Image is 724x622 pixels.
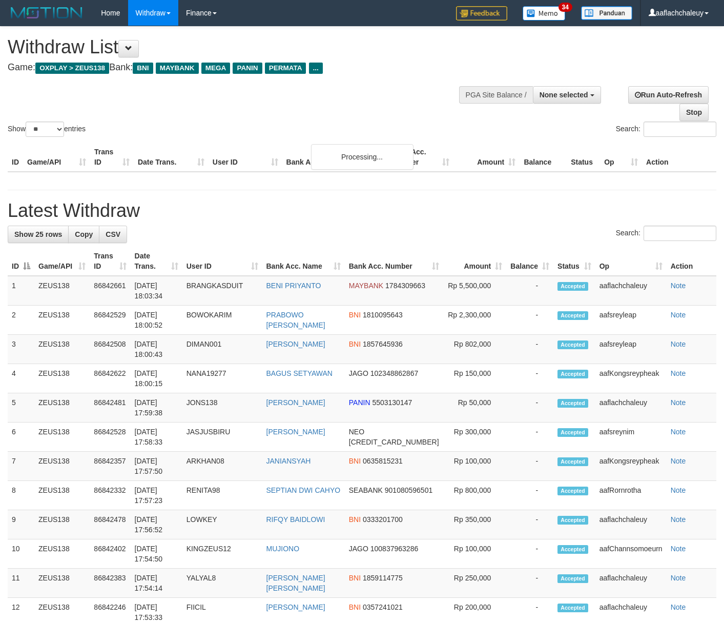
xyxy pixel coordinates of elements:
[595,335,667,364] td: aafsreyleap
[557,340,588,349] span: Accepted
[134,143,209,172] th: Date Trans.
[616,226,716,241] label: Search:
[131,364,182,393] td: [DATE] 18:00:15
[182,306,262,335] td: BOWOKARIM
[345,247,443,276] th: Bank Acc. Number: activate to sort column ascending
[349,603,361,611] span: BNI
[131,569,182,598] td: [DATE] 17:54:14
[182,364,262,393] td: NANA19277
[90,569,130,598] td: 86842383
[182,481,262,510] td: RENITA98
[506,364,553,393] td: -
[8,143,23,172] th: ID
[443,452,507,481] td: Rp 100,000
[309,63,323,74] span: ...
[671,369,686,377] a: Note
[506,423,553,452] td: -
[671,603,686,611] a: Note
[34,539,90,569] td: ZEUS138
[363,457,403,465] span: Copy 0635815231 to clipboard
[595,276,667,306] td: aaflachchaleuy
[182,335,262,364] td: DIMAN001
[266,398,325,407] a: [PERSON_NAME]
[182,247,262,276] th: User ID: activate to sort column ascending
[453,143,520,172] th: Amount
[8,569,34,598] td: 11
[642,143,716,172] th: Action
[349,486,383,494] span: SEABANK
[671,515,686,524] a: Note
[671,311,686,319] a: Note
[671,398,686,407] a: Note
[600,143,642,172] th: Op
[595,393,667,423] td: aaflachchaleuy
[266,515,325,524] a: RIFQY BAIDLOWI
[506,247,553,276] th: Balance: activate to sort column ascending
[363,603,403,611] span: Copy 0357241021 to clipboard
[443,364,507,393] td: Rp 150,000
[349,457,361,465] span: BNI
[349,515,361,524] span: BNI
[133,63,153,74] span: BNI
[557,516,588,525] span: Accepted
[443,510,507,539] td: Rp 350,000
[14,230,62,238] span: Show 25 rows
[34,423,90,452] td: ZEUS138
[131,306,182,335] td: [DATE] 18:00:52
[90,335,130,364] td: 86842508
[456,6,507,21] img: Feedback.jpg
[75,230,93,238] span: Copy
[595,510,667,539] td: aaflachchaleuy
[182,393,262,423] td: JONS138
[671,282,686,290] a: Note
[266,545,300,553] a: MUJIONO
[628,86,709,104] a: Run Auto-Refresh
[506,393,553,423] td: -
[266,428,325,436] a: [PERSON_NAME]
[372,398,412,407] span: Copy 5503130147 to clipboard
[26,122,64,137] select: Showentries
[90,143,134,172] th: Trans ID
[311,144,413,170] div: Processing...
[349,282,383,290] span: MAYBANK
[266,457,311,465] a: JANIANSYAH
[506,276,553,306] td: -
[8,364,34,393] td: 4
[557,399,588,408] span: Accepted
[201,63,231,74] span: MEGA
[8,247,34,276] th: ID: activate to sort column descending
[106,230,120,238] span: CSV
[671,428,686,436] a: Note
[90,423,130,452] td: 86842528
[363,515,403,524] span: Copy 0333201700 to clipboard
[8,63,472,73] h4: Game: Bank:
[131,539,182,569] td: [DATE] 17:54:50
[443,423,507,452] td: Rp 300,000
[616,122,716,137] label: Search:
[387,143,453,172] th: Bank Acc. Number
[349,545,368,553] span: JAGO
[595,452,667,481] td: aafKongsreypheak
[34,510,90,539] td: ZEUS138
[363,574,403,582] span: Copy 1859114775 to clipboard
[349,428,364,436] span: NEO
[644,226,716,241] input: Search:
[557,457,588,466] span: Accepted
[349,369,368,377] span: JAGO
[266,574,325,592] a: [PERSON_NAME] [PERSON_NAME]
[443,569,507,598] td: Rp 250,000
[557,282,588,291] span: Accepted
[8,200,716,221] h1: Latest Withdraw
[557,487,588,495] span: Accepted
[370,369,418,377] span: Copy 102348862867 to clipboard
[266,369,333,377] a: BAGUS SETYAWAN
[349,311,361,319] span: BNI
[557,604,588,612] span: Accepted
[667,247,716,276] th: Action
[90,393,130,423] td: 86842481
[282,143,388,172] th: Bank Acc. Name
[68,226,99,243] a: Copy
[131,423,182,452] td: [DATE] 17:58:33
[266,311,325,329] a: PRABOWO [PERSON_NAME]
[8,306,34,335] td: 2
